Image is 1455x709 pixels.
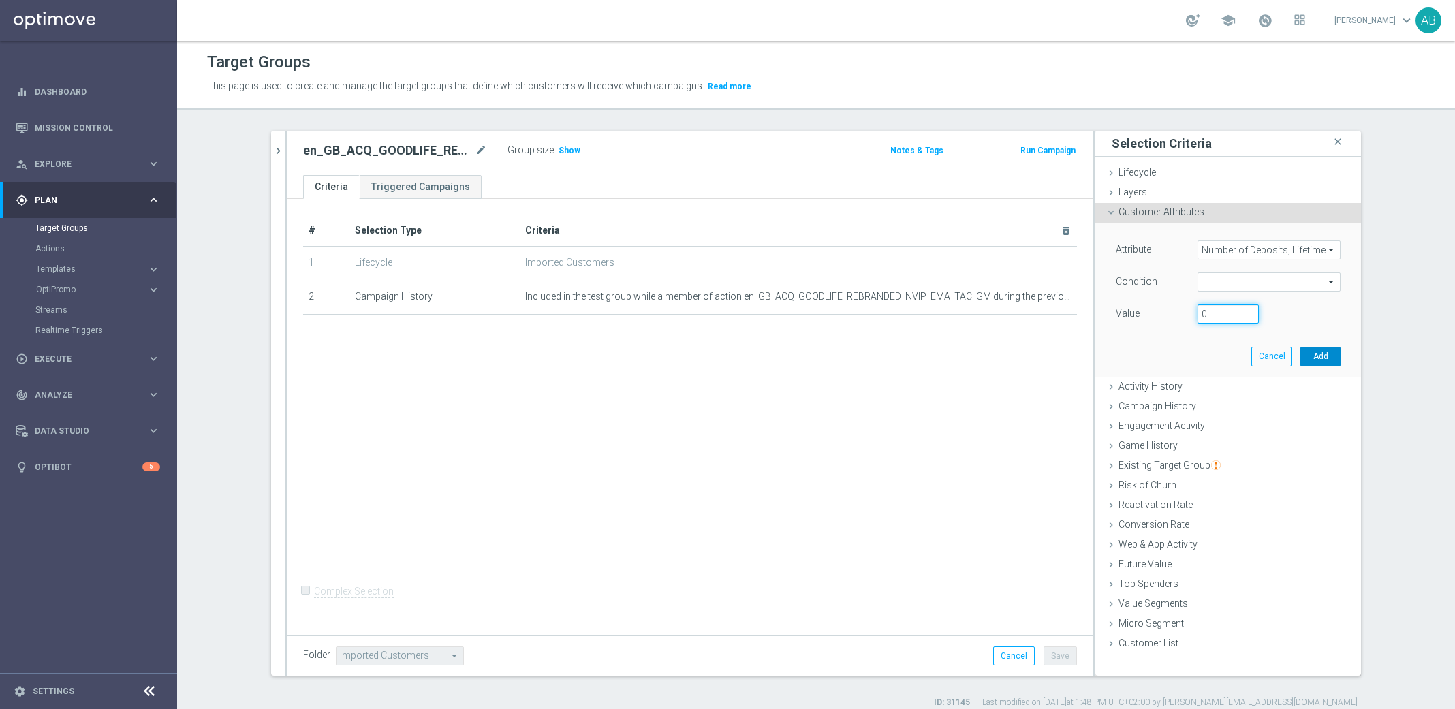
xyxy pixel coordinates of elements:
span: Future Value [1118,558,1172,569]
div: Target Groups [35,218,176,238]
div: Dashboard [16,74,160,110]
div: Templates [36,265,147,273]
span: Imported Customers [525,257,614,268]
a: Mission Control [35,110,160,146]
span: Micro Segment [1118,618,1184,629]
a: Triggered Campaigns [360,175,482,199]
div: equalizer Dashboard [15,86,161,97]
span: Engagement Activity [1118,420,1205,431]
span: Criteria [525,225,560,236]
span: Execute [35,355,147,363]
span: Conversion Rate [1118,519,1189,530]
button: Data Studio keyboard_arrow_right [15,426,161,437]
span: This page is used to create and manage the target groups that define which customers will receive... [207,80,704,91]
i: equalizer [16,86,28,98]
span: Risk of Churn [1118,479,1176,490]
label: Group size [507,144,554,156]
button: person_search Explore keyboard_arrow_right [15,159,161,170]
i: keyboard_arrow_right [147,424,160,437]
div: Analyze [16,389,147,401]
span: Show [559,146,580,155]
span: school [1221,13,1236,28]
a: Streams [35,304,142,315]
div: Streams [35,300,176,320]
td: 2 [303,281,349,315]
i: chevron_right [272,144,285,157]
button: Read more [706,79,753,94]
label: ID: 31145 [934,697,970,708]
a: Settings [33,687,74,695]
div: Actions [35,238,176,259]
button: Mission Control [15,123,161,133]
span: Lifecycle [1118,167,1156,178]
button: Notes & Tags [889,143,945,158]
span: Top Spenders [1118,578,1178,589]
span: Explore [35,160,147,168]
button: lightbulb Optibot 5 [15,462,161,473]
button: track_changes Analyze keyboard_arrow_right [15,390,161,400]
i: mode_edit [475,142,487,159]
lable: Condition [1116,276,1157,287]
div: Explore [16,158,147,170]
div: Execute [16,353,147,365]
i: settings [14,685,26,697]
span: Web & App Activity [1118,539,1198,550]
lable: Attribute [1116,244,1151,255]
button: Cancel [1251,347,1292,366]
td: Lifecycle [349,247,520,281]
td: Campaign History [349,281,520,315]
i: track_changes [16,389,28,401]
span: Campaign History [1118,400,1196,411]
i: play_circle_outline [16,353,28,365]
span: keyboard_arrow_down [1399,13,1414,28]
i: gps_fixed [16,194,28,206]
i: keyboard_arrow_right [147,352,160,365]
div: AB [1415,7,1441,33]
div: 5 [142,462,160,471]
i: lightbulb [16,461,28,473]
button: OptiPromo keyboard_arrow_right [35,284,161,295]
i: keyboard_arrow_right [147,388,160,401]
label: Complex Selection [314,585,394,598]
label: Last modified on [DATE] at 1:48 PM UTC+02:00 by [PERSON_NAME][EMAIL_ADDRESS][DOMAIN_NAME] [982,697,1358,708]
th: Selection Type [349,215,520,247]
div: Realtime Triggers [35,320,176,341]
span: Templates [36,265,134,273]
a: Target Groups [35,223,142,234]
span: Existing Target Group [1118,460,1221,471]
th: # [303,215,349,247]
i: person_search [16,158,28,170]
h2: en_GB_ACQ_GOODLIFE_REBRANDED_NVIP_EMA_TAC_GM_140925_SCOOPUP [303,142,472,159]
i: keyboard_arrow_right [147,157,160,170]
h3: Selection Criteria [1112,136,1212,151]
button: Add [1300,347,1341,366]
button: Templates keyboard_arrow_right [35,264,161,274]
span: Customer Attributes [1118,206,1204,217]
button: chevron_right [271,131,285,171]
div: Optibot [16,449,160,485]
span: Data Studio [35,427,147,435]
label: Value [1116,307,1140,319]
button: play_circle_outline Execute keyboard_arrow_right [15,353,161,364]
h1: Target Groups [207,52,311,72]
span: Analyze [35,391,147,399]
span: Layers [1118,187,1147,198]
button: Run Campaign [1019,143,1077,158]
a: Realtime Triggers [35,325,142,336]
div: OptiPromo [36,285,147,294]
button: Cancel [993,646,1035,665]
span: Value Segments [1118,598,1188,609]
label: : [554,144,556,156]
button: gps_fixed Plan keyboard_arrow_right [15,195,161,206]
i: keyboard_arrow_right [147,263,160,276]
a: Optibot [35,449,142,485]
